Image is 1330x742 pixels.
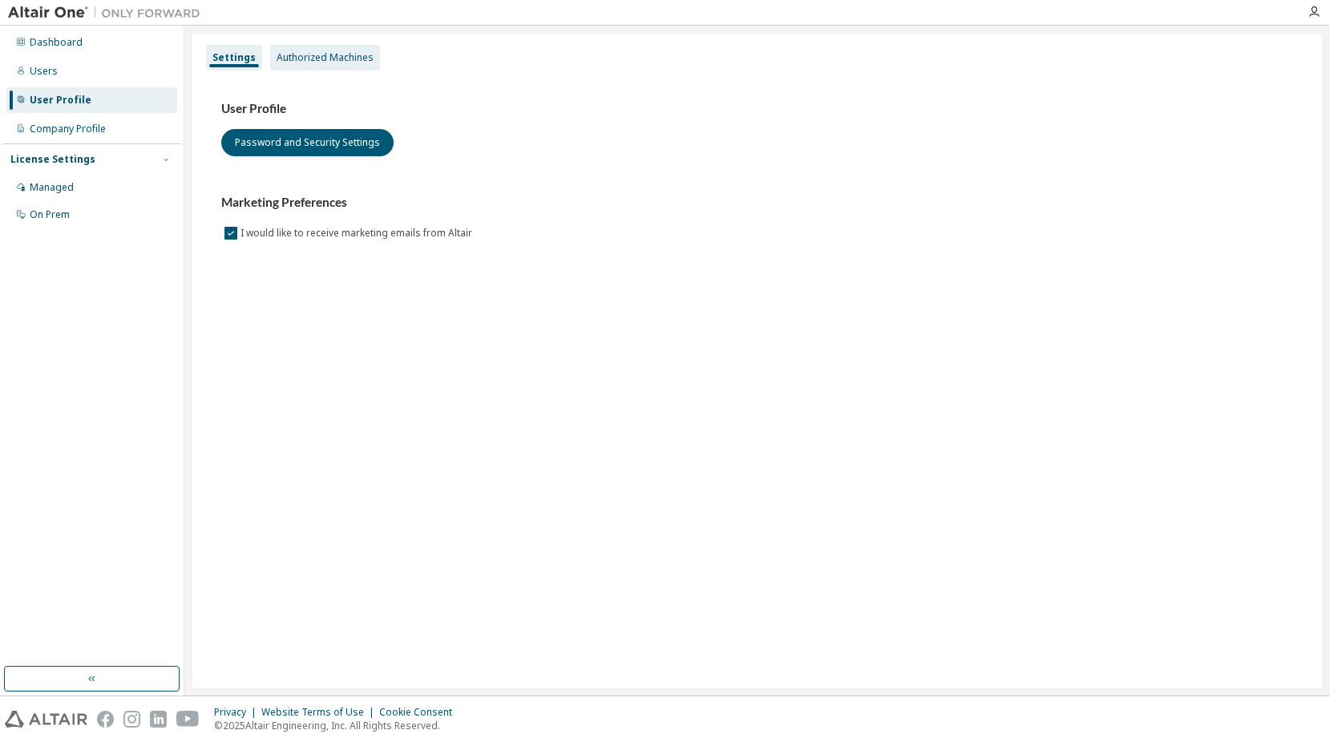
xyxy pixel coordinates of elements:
img: instagram.svg [123,711,140,728]
h3: Marketing Preferences [221,195,1293,211]
div: Users [30,65,58,78]
div: User Profile [30,94,91,107]
img: altair_logo.svg [5,711,87,728]
div: Settings [212,51,256,64]
img: Altair One [8,5,208,21]
div: Website Terms of Use [261,706,379,719]
img: linkedin.svg [150,711,167,728]
button: Password and Security Settings [221,129,394,156]
div: Company Profile [30,123,106,135]
div: Authorized Machines [277,51,374,64]
h3: User Profile [221,101,1293,117]
div: Managed [30,181,74,194]
div: Privacy [214,706,261,719]
div: On Prem [30,208,70,221]
p: © 2025 Altair Engineering, Inc. All Rights Reserved. [214,719,462,732]
img: youtube.svg [176,711,200,728]
div: Dashboard [30,36,83,49]
div: Cookie Consent [379,706,462,719]
div: License Settings [10,153,95,166]
label: I would like to receive marketing emails from Altair [241,224,475,243]
img: facebook.svg [97,711,114,728]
